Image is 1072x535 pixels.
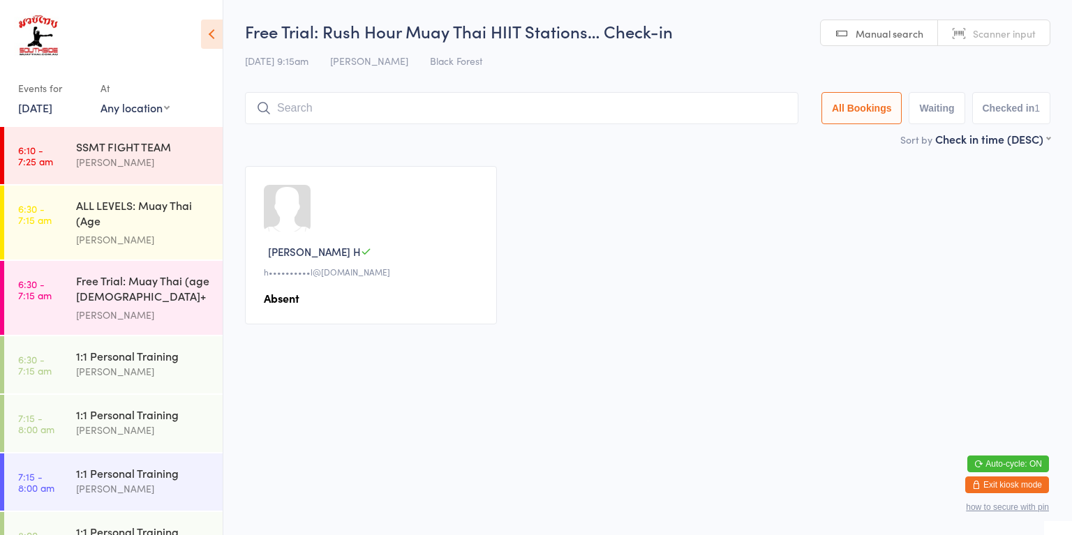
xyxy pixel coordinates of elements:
[18,412,54,435] time: 7:15 - 8:00 am
[76,307,211,323] div: [PERSON_NAME]
[18,100,52,115] a: [DATE]
[966,502,1049,512] button: how to secure with pin
[100,77,170,100] div: At
[4,336,223,393] a: 6:30 -7:15 am1:1 Personal Training[PERSON_NAME]
[4,261,223,335] a: 6:30 -7:15 amFree Trial: Muay Thai (age [DEMOGRAPHIC_DATA]+ years)[PERSON_NAME]
[856,27,923,40] span: Manual search
[14,10,62,63] img: Southside Muay Thai & Fitness
[18,278,52,301] time: 6:30 - 7:15 am
[76,348,211,363] div: 1:1 Personal Training
[965,476,1049,493] button: Exit kiosk mode
[245,92,798,124] input: Search
[76,465,211,481] div: 1:1 Personal Training
[972,92,1051,124] button: Checked in1
[909,92,965,124] button: Waiting
[76,197,211,232] div: ALL LEVELS: Muay Thai (Age [DEMOGRAPHIC_DATA]+)
[967,455,1049,472] button: Auto-cycle: ON
[268,244,361,259] span: [PERSON_NAME] H
[76,273,211,307] div: Free Trial: Muay Thai (age [DEMOGRAPHIC_DATA]+ years)
[1034,103,1040,114] div: 1
[4,186,223,259] a: 6:30 -7:15 amALL LEVELS: Muay Thai (Age [DEMOGRAPHIC_DATA]+)[PERSON_NAME]
[245,20,1050,43] h2: Free Trial: Rush Hour Muay Thai HIIT Stations… Check-in
[900,133,932,146] label: Sort by
[4,453,223,511] a: 7:15 -8:00 am1:1 Personal Training[PERSON_NAME]
[4,395,223,452] a: 7:15 -8:00 am1:1 Personal Training[PERSON_NAME]
[18,471,54,493] time: 7:15 - 8:00 am
[4,127,223,184] a: 6:10 -7:25 amSSMT FIGHT TEAM[PERSON_NAME]
[76,154,211,170] div: [PERSON_NAME]
[76,422,211,438] div: [PERSON_NAME]
[264,266,482,278] div: h••••••••••l@[DOMAIN_NAME]
[245,54,308,68] span: [DATE] 9:15am
[330,54,408,68] span: [PERSON_NAME]
[18,77,87,100] div: Events for
[76,232,211,248] div: [PERSON_NAME]
[18,203,52,225] time: 6:30 - 7:15 am
[821,92,902,124] button: All Bookings
[18,144,53,167] time: 6:10 - 7:25 am
[100,100,170,115] div: Any location
[76,407,211,422] div: 1:1 Personal Training
[973,27,1036,40] span: Scanner input
[935,131,1050,146] div: Check in time (DESC)
[430,54,482,68] span: Black Forest
[76,139,211,154] div: SSMT FIGHT TEAM
[264,290,299,306] strong: Absent
[18,354,52,376] time: 6:30 - 7:15 am
[76,363,211,379] div: [PERSON_NAME]
[76,481,211,497] div: [PERSON_NAME]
